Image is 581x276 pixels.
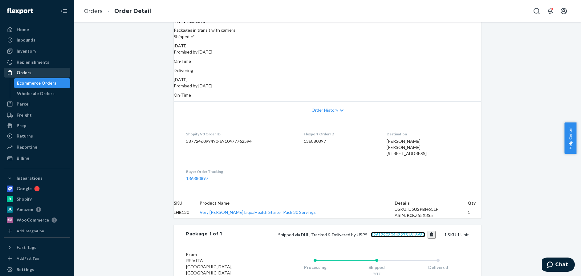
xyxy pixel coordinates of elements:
[17,26,29,33] div: Home
[174,206,200,218] td: LHB130
[4,153,70,163] a: Billing
[558,5,570,17] button: Open account menu
[4,242,70,252] button: Fast Tags
[542,258,575,273] iframe: Opens a widget where you can chat to one of our agents
[395,200,468,206] th: Details
[186,131,294,137] dt: Shopify V3 Order ID
[4,255,70,262] a: Add Fast Tag
[468,206,481,218] td: 1
[407,264,469,270] div: Delivered
[17,256,39,261] div: Add Fast Tag
[174,67,481,74] p: Delivering
[174,200,200,206] th: SKU
[4,142,70,152] a: Reporting
[17,37,35,43] div: Inbounds
[186,251,260,258] dt: From
[346,264,408,270] div: Shipped
[17,112,32,118] div: Freight
[17,228,44,234] div: Add Integration
[395,206,468,212] div: DSKU: D5U2PBH6CLF
[114,8,151,14] a: Order Detail
[4,205,70,214] a: Amazon
[17,186,32,192] div: Google
[14,89,71,98] a: Wholesale Orders
[278,232,436,237] span: Shipped via DHL, Tracked & Delivered by USPS
[530,5,543,17] button: Open Search Box
[304,138,376,144] dd: 136880897
[79,2,156,20] ol: breadcrumbs
[174,16,481,33] div: Packages in transit with carriers
[544,5,556,17] button: Open notifications
[428,231,436,239] button: Copy tracking number
[17,48,36,54] div: Inventory
[174,43,481,49] div: [DATE]
[174,58,481,64] p: On-Time
[17,90,55,97] div: Wholesale Orders
[17,266,34,273] div: Settings
[17,217,49,223] div: WooCommerce
[4,194,70,204] a: Shopify
[17,244,36,250] div: Fast Tags
[564,122,576,154] button: Help Center
[17,70,31,76] div: Orders
[4,265,70,274] a: Settings
[200,210,316,215] a: Very [PERSON_NAME] LiquaHealth Starter Pack 30 Servings
[395,212,468,218] div: ASIN: B0BZ55X3S5
[174,92,481,98] p: On-Time
[174,49,481,55] p: Promised by [DATE]
[14,78,71,88] a: Ecommerce Orders
[4,184,70,194] a: Google
[387,131,469,137] dt: Destination
[58,5,70,17] button: Close Navigation
[4,68,70,78] a: Orders
[17,133,33,139] div: Returns
[222,231,469,239] div: 1 SKU 1 Unit
[17,206,33,213] div: Amazon
[17,196,32,202] div: Shopify
[17,175,43,181] div: Integrations
[4,227,70,235] a: Add Integration
[468,200,481,206] th: Qty
[17,144,37,150] div: Reporting
[17,122,26,129] div: Prep
[186,138,294,144] dd: 5877246099490-6910477762594
[84,8,103,14] a: Orders
[4,25,70,34] a: Home
[4,215,70,225] a: WooCommerce
[200,200,395,206] th: Product Name
[387,138,427,156] span: [PERSON_NAME] [PERSON_NAME] [STREET_ADDRESS]
[304,131,376,137] dt: Flexport Order ID
[174,16,481,24] h3: In Transit
[4,110,70,120] a: Freight
[17,155,29,161] div: Billing
[186,231,222,239] div: Package 1 of 1
[186,176,208,181] a: 136880897
[186,169,294,174] dt: Buyer Order Tracking
[4,173,70,183] button: Integrations
[17,101,30,107] div: Parcel
[4,131,70,141] a: Returns
[4,99,70,109] a: Parcel
[174,77,481,83] div: [DATE]
[4,121,70,130] a: Prep
[174,83,481,89] p: Promised by [DATE]
[371,232,425,237] a: 9261290304432751318682
[174,33,481,40] p: Shipped
[186,258,232,275] span: RE-VITA [GEOGRAPHIC_DATA], [GEOGRAPHIC_DATA]
[284,264,346,270] div: Processing
[4,57,70,67] a: Replenishments
[311,107,338,113] span: Order History
[4,35,70,45] a: Inbounds
[17,80,56,86] div: Ecommerce Orders
[17,59,49,65] div: Replenishments
[4,46,70,56] a: Inventory
[7,8,33,14] img: Flexport logo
